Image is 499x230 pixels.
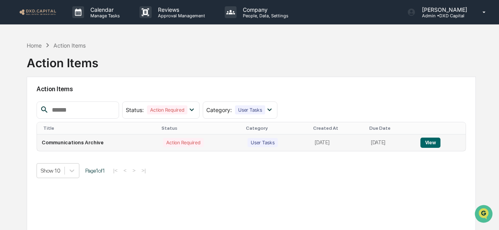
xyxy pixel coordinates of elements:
[121,167,129,174] button: <
[152,6,209,13] p: Reviews
[37,134,158,151] td: Communications Archive
[163,138,203,147] div: Action Required
[8,60,22,74] img: 1746055101610-c473b297-6a78-478c-a979-82029cc54cd1
[27,50,98,70] div: Action Items
[85,167,105,174] span: Page 1 of 1
[126,107,144,113] span: Status :
[134,62,143,72] button: Start new chat
[237,13,292,18] p: People, Data, Settings
[57,99,63,106] div: 🗄️
[152,13,209,18] p: Approval Management
[8,114,14,121] div: 🔎
[78,133,95,139] span: Pylon
[5,96,54,110] a: 🖐️Preclearance
[16,99,51,107] span: Preclearance
[27,42,42,49] div: Home
[147,105,187,114] div: Action Required
[139,167,148,174] button: >|
[416,13,471,18] p: Admin • DXD Capital
[235,105,265,114] div: User Tasks
[369,125,413,131] div: Due Date
[54,96,101,110] a: 🗄️Attestations
[5,110,53,125] a: 🔎Data Lookup
[416,6,471,13] p: [PERSON_NAME]
[313,125,363,131] div: Created At
[161,125,240,131] div: Status
[37,85,466,93] h2: Action Items
[310,134,366,151] td: [DATE]
[8,16,143,29] p: How can we help?
[420,140,440,145] a: View
[65,99,97,107] span: Attestations
[130,167,138,174] button: >
[27,60,129,68] div: Start new chat
[84,13,124,18] p: Manage Tasks
[474,204,495,225] iframe: Open customer support
[420,138,440,148] button: View
[84,6,124,13] p: Calendar
[43,125,155,131] div: Title
[19,8,57,16] img: logo
[111,167,120,174] button: |<
[8,99,14,106] div: 🖐️
[248,138,278,147] div: User Tasks
[27,68,99,74] div: We're available if you need us!
[53,42,86,49] div: Action Items
[206,107,232,113] span: Category :
[55,132,95,139] a: Powered byPylon
[366,134,416,151] td: [DATE]
[237,6,292,13] p: Company
[16,114,50,121] span: Data Lookup
[246,125,307,131] div: Category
